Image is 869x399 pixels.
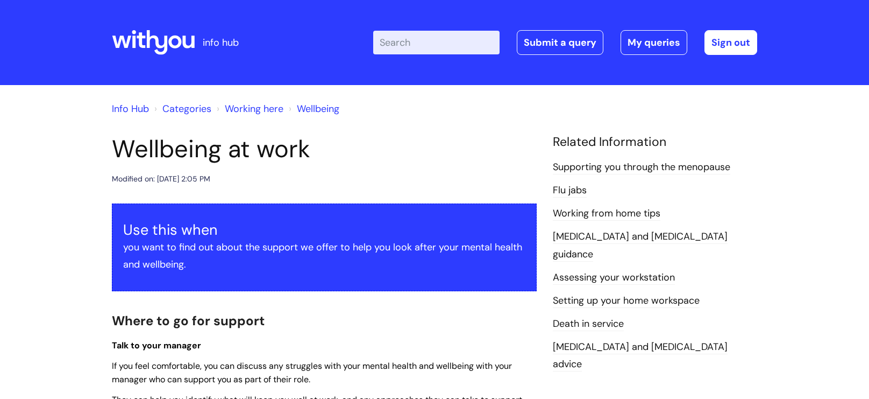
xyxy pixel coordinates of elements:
h3: Use this when [123,221,525,239]
div: | - [373,30,757,55]
span: Talk to your manager [112,340,201,351]
a: Submit a query [517,30,603,55]
a: Sign out [704,30,757,55]
a: [MEDICAL_DATA] and [MEDICAL_DATA] guidance [553,230,728,261]
a: Death in service [553,317,624,331]
a: Flu jabs [553,184,587,198]
span: Where to go for support [112,312,265,329]
input: Search [373,31,500,54]
li: Wellbeing [286,100,339,117]
h4: Related Information [553,135,757,150]
a: Categories [162,102,211,115]
a: Wellbeing [297,102,339,115]
li: Solution home [152,100,211,117]
a: Supporting you through the menopause [553,160,730,174]
div: Modified on: [DATE] 2:05 PM [112,172,210,186]
span: If you feel comfortable, you can discuss any struggles with your mental health and wellbeing with... [112,360,512,385]
a: Assessing your workstation [553,271,675,285]
p: info hub [203,34,239,51]
li: Working here [214,100,283,117]
a: Info Hub [112,102,149,115]
a: Setting up your home workspace [553,294,700,308]
a: Working here [225,102,283,115]
a: My queries [621,30,687,55]
a: [MEDICAL_DATA] and [MEDICAL_DATA] advice [553,340,728,372]
h1: Wellbeing at work [112,135,537,164]
a: Working from home tips [553,207,660,221]
p: you want to find out about the support we offer to help you look after your mental health and wel... [123,239,525,274]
